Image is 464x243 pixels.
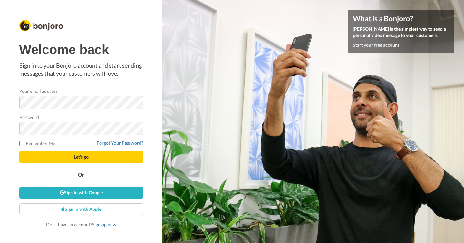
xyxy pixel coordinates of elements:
[46,222,116,227] span: Don’t have an account?
[353,42,399,48] a: Start your free account
[74,154,89,160] span: Let's go
[19,88,58,94] label: Your email address
[19,140,55,147] label: Remember Me
[92,222,116,227] a: Sign up now
[19,141,24,146] input: Remember Me
[19,151,143,163] button: Let's go
[353,15,450,23] h4: What is a Bonjoro?
[353,26,450,39] p: [PERSON_NAME] is the simplest way to send a personal video message to your customers.
[19,203,143,215] a: Sign in with Apple
[97,140,143,146] a: Forgot Your Password?
[19,62,143,78] p: Sign in to your Bonjoro account and start sending messages that your customers will love.
[19,187,143,199] a: Sign in with Google
[77,172,86,177] span: Or
[19,114,39,121] label: Password
[19,43,143,57] h1: Welcome back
